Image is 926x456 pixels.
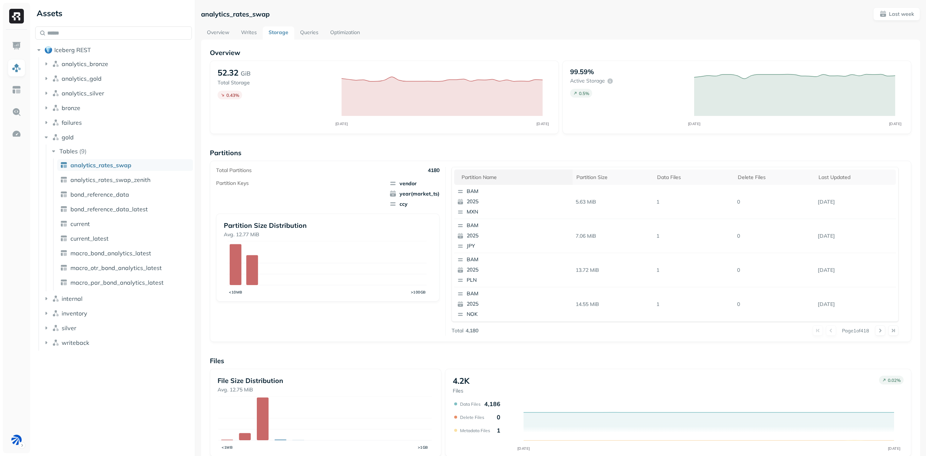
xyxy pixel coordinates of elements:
p: 13.72 MiB [573,264,653,277]
button: BAM2025NOK [454,287,541,321]
div: Partition name [462,174,569,181]
p: MXN [467,208,538,216]
tspan: [DATE] [517,446,530,451]
p: 1 [653,298,734,311]
a: macro_par_bond_analytics_latest [57,277,193,288]
tspan: <1MB [222,445,233,450]
p: Avg. 12.77 MiB [224,231,432,238]
tspan: [DATE] [887,446,900,451]
p: 0 [497,413,500,421]
span: ccy [389,200,440,208]
img: Optimization [12,129,21,139]
p: 0 [734,264,815,277]
p: Avg. 12.75 MiB [218,386,434,393]
button: Iceberg REST [35,44,192,56]
p: Overview [210,48,911,57]
a: current_latest [57,233,193,244]
img: namespace [52,119,59,126]
img: namespace [52,134,59,141]
p: Last week [889,11,914,18]
span: macro_par_bond_analytics_latest [70,279,164,286]
span: failures [62,119,82,126]
button: analytics_bronze [43,58,192,70]
button: gold [43,131,192,143]
img: namespace [52,324,59,332]
img: Asset Explorer [12,85,21,95]
tspan: >1GB [418,445,428,450]
img: table [60,235,68,242]
p: File Size Distribution [218,376,434,385]
button: BAM2025MXN [454,185,541,219]
p: Oct 9, 2025 [815,298,896,311]
p: 1 [653,196,734,208]
span: gold [62,134,74,141]
button: inventory [43,307,192,319]
span: Iceberg REST [54,46,91,54]
img: table [60,264,68,271]
p: Partitions [210,149,911,157]
div: Assets [35,7,192,19]
span: writeback [62,339,89,346]
p: GiB [241,69,251,78]
img: namespace [52,310,59,317]
img: namespace [52,60,59,68]
p: 0.02 % [888,377,901,383]
span: inventory [62,310,87,317]
p: Total Partitions [216,167,252,174]
p: Oct 9, 2025 [815,264,896,277]
p: 4.2K [453,376,470,386]
a: analytics_rates_swap [57,159,193,171]
a: Writes [235,26,263,40]
span: Tables [59,147,78,155]
p: 4,186 [484,400,500,408]
img: table [60,161,68,169]
p: Total Storage [218,79,334,86]
p: 1 [653,230,734,242]
button: Tables(9) [50,145,193,157]
button: writeback [43,337,192,349]
p: 1 [653,264,734,277]
span: macro_otr_bond_analytics_latest [70,264,162,271]
a: analytics_rates_swap_zenith [57,174,193,186]
p: Files [453,387,470,394]
button: internal [43,293,192,304]
tspan: [DATE] [889,121,902,126]
p: Active storage [570,77,605,84]
img: namespace [52,339,59,346]
p: 2025 [467,266,538,274]
p: 2025 [467,232,538,240]
p: Delete Files [460,415,484,420]
div: Data Files [657,174,730,181]
p: 4,180 [466,327,478,334]
img: Ryft [9,9,24,23]
div: Delete Files [738,174,811,181]
p: 4180 [428,167,440,174]
span: analytics_gold [62,75,102,82]
p: Metadata Files [460,428,490,433]
p: Page 1 of 418 [842,327,869,334]
button: silver [43,322,192,334]
span: year(market_ts) [389,190,440,197]
p: 7.06 MiB [573,230,653,242]
p: 1 [497,427,500,434]
img: Dashboard [12,41,21,51]
img: namespace [52,295,59,302]
a: bond_reference_data [57,189,193,200]
p: 2025 [467,300,538,308]
button: bronze [43,102,192,114]
img: BAM Staging [11,435,22,445]
p: Partition Keys [216,180,249,187]
p: JPY [467,242,538,250]
span: analytics_silver [62,90,104,97]
span: current_latest [70,235,109,242]
p: NOK [467,311,538,318]
p: BAM [467,188,538,195]
span: analytics_rates_swap [70,161,131,169]
span: vendor [389,180,440,187]
p: 52.32 [218,68,238,78]
p: analytics_rates_swap [201,10,270,18]
img: Query Explorer [12,107,21,117]
img: table [60,205,68,213]
span: bronze [62,104,80,112]
img: table [60,220,68,227]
